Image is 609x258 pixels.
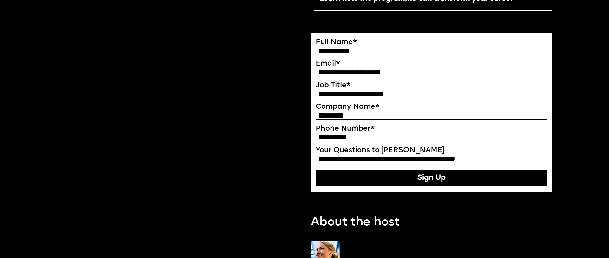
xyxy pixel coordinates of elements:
[316,81,547,90] label: Job Title
[316,103,547,112] label: Company Name
[316,125,547,133] label: Phone Number*
[316,170,547,186] button: Sign Up
[316,146,547,155] label: Your Questions to [PERSON_NAME]
[316,38,547,47] label: Full Name
[316,60,547,68] label: Email
[311,213,400,232] p: About the host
